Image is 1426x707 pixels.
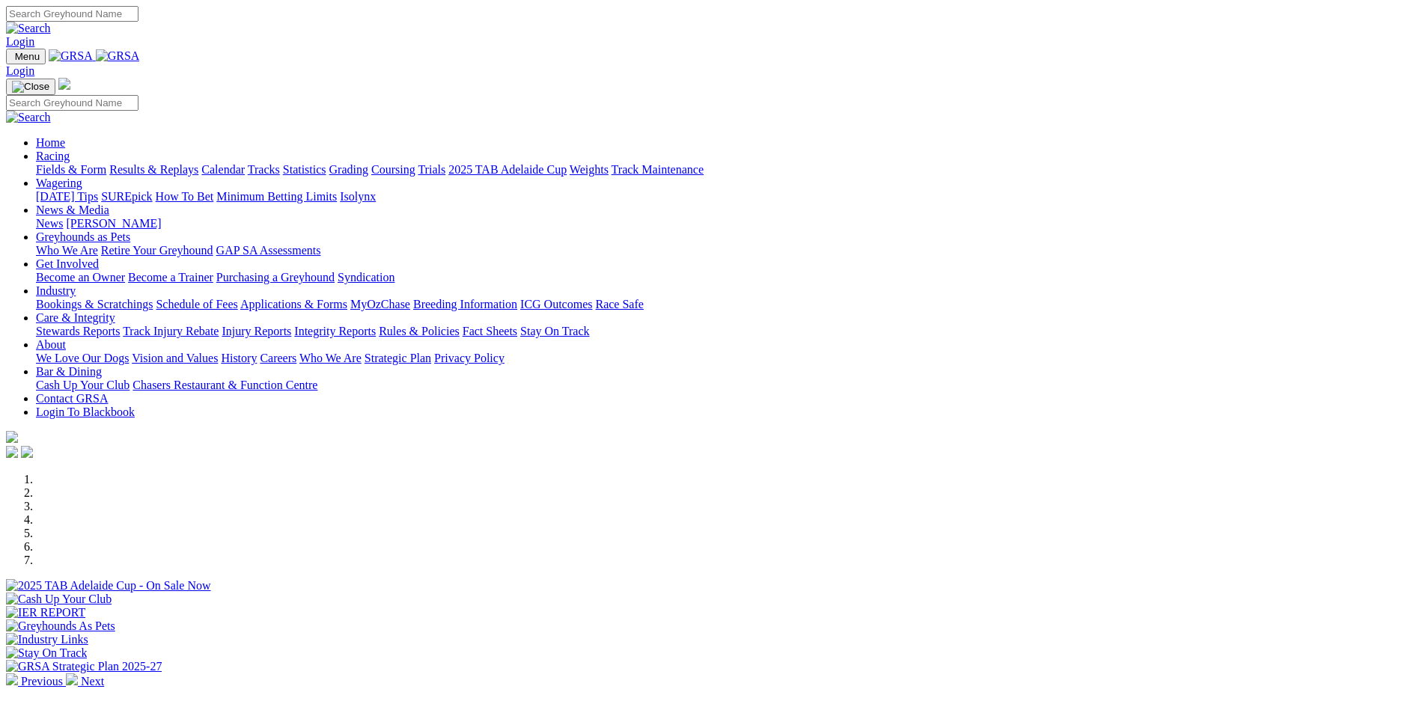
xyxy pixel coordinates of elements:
[36,163,106,176] a: Fields & Form
[58,78,70,90] img: logo-grsa-white.png
[36,284,76,297] a: Industry
[132,379,317,391] a: Chasers Restaurant & Function Centre
[6,606,85,619] img: IER REPORT
[6,49,46,64] button: Toggle navigation
[201,163,245,176] a: Calendar
[6,431,18,443] img: logo-grsa-white.png
[36,325,1420,338] div: Care & Integrity
[371,163,415,176] a: Coursing
[612,163,704,176] a: Track Maintenance
[49,49,93,63] img: GRSA
[6,22,51,35] img: Search
[6,79,55,95] button: Toggle navigation
[21,675,63,688] span: Previous
[123,325,219,337] a: Track Injury Rebate
[6,95,138,111] input: Search
[6,111,51,124] img: Search
[6,675,66,688] a: Previous
[36,244,1420,257] div: Greyhounds as Pets
[15,51,40,62] span: Menu
[36,136,65,149] a: Home
[6,64,34,77] a: Login
[595,298,643,310] a: Race Safe
[36,338,66,351] a: About
[448,163,567,176] a: 2025 TAB Adelaide Cup
[96,49,140,63] img: GRSA
[36,217,63,230] a: News
[6,6,138,22] input: Search
[36,190,98,203] a: [DATE] Tips
[36,203,109,216] a: News & Media
[340,190,376,203] a: Isolynx
[36,311,115,324] a: Care & Integrity
[520,298,592,310] a: ICG Outcomes
[36,298,153,310] a: Bookings & Scratchings
[36,379,1420,392] div: Bar & Dining
[36,150,70,162] a: Racing
[350,298,410,310] a: MyOzChase
[283,163,326,176] a: Statistics
[216,271,335,284] a: Purchasing a Greyhound
[36,379,130,391] a: Cash Up Your Club
[222,325,291,337] a: Injury Reports
[6,646,87,660] img: Stay On Track
[36,163,1420,177] div: Racing
[248,163,280,176] a: Tracks
[66,675,104,688] a: Next
[36,177,82,189] a: Wagering
[6,593,112,606] img: Cash Up Your Club
[294,325,376,337] a: Integrity Reports
[299,352,362,364] a: Who We Are
[413,298,517,310] a: Breeding Information
[36,271,1420,284] div: Get Involved
[36,325,120,337] a: Stewards Reports
[570,163,609,176] a: Weights
[109,163,198,176] a: Results & Replays
[36,298,1420,311] div: Industry
[36,257,99,270] a: Get Involved
[36,365,102,378] a: Bar & Dining
[6,579,211,593] img: 2025 TAB Adelaide Cup - On Sale Now
[36,230,130,243] a: Greyhounds as Pets
[132,352,218,364] a: Vision and Values
[36,217,1420,230] div: News & Media
[260,352,296,364] a: Careers
[66,673,78,685] img: chevron-right-pager-white.svg
[128,271,213,284] a: Become a Trainer
[156,298,237,310] a: Schedule of Fees
[156,190,214,203] a: How To Bet
[36,244,98,257] a: Who We Are
[379,325,460,337] a: Rules & Policies
[101,190,152,203] a: SUREpick
[66,217,161,230] a: [PERSON_NAME]
[21,446,33,458] img: twitter.svg
[36,271,125,284] a: Become an Owner
[338,271,394,284] a: Syndication
[216,244,321,257] a: GAP SA Assessments
[36,392,108,405] a: Contact GRSA
[81,675,104,688] span: Next
[520,325,589,337] a: Stay On Track
[240,298,347,310] a: Applications & Forms
[12,81,49,93] img: Close
[36,405,135,418] a: Login To Blackbook
[36,190,1420,203] div: Wagering
[6,660,162,673] img: GRSA Strategic Plan 2025-27
[36,352,129,364] a: We Love Our Dogs
[365,352,431,364] a: Strategic Plan
[216,190,337,203] a: Minimum Betting Limits
[418,163,445,176] a: Trials
[434,352,505,364] a: Privacy Policy
[6,673,18,685] img: chevron-left-pager-white.svg
[6,633,88,646] img: Industry Links
[6,35,34,48] a: Login
[463,325,517,337] a: Fact Sheets
[221,352,257,364] a: History
[101,244,213,257] a: Retire Your Greyhound
[36,352,1420,365] div: About
[6,619,115,633] img: Greyhounds As Pets
[6,446,18,458] img: facebook.svg
[329,163,368,176] a: Grading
